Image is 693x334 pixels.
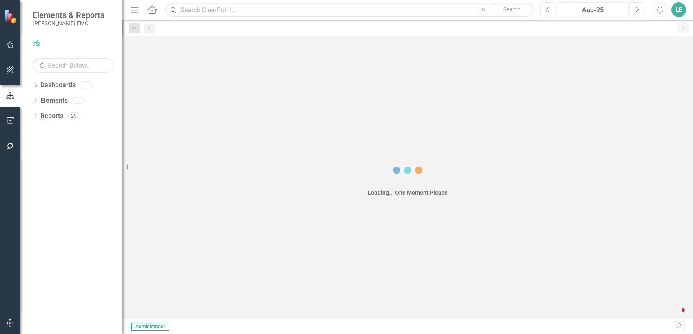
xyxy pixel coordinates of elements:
[40,81,76,90] a: Dashboards
[503,6,521,13] span: Search
[368,189,448,197] div: Loading... One Moment Please
[40,96,68,105] a: Elements
[671,2,686,17] button: LE
[131,323,169,331] span: Administrator
[33,58,114,73] input: Search Below...
[33,20,104,26] small: [PERSON_NAME] EMC
[67,112,80,119] div: 29
[165,3,534,17] input: Search ClearPoint...
[40,112,63,121] a: Reports
[561,5,624,15] div: Aug-25
[4,9,18,24] img: ClearPoint Strategy
[491,4,532,15] button: Search
[33,10,104,20] span: Elements & Reports
[665,306,685,326] iframe: Intercom live chat
[558,2,627,17] button: Aug-25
